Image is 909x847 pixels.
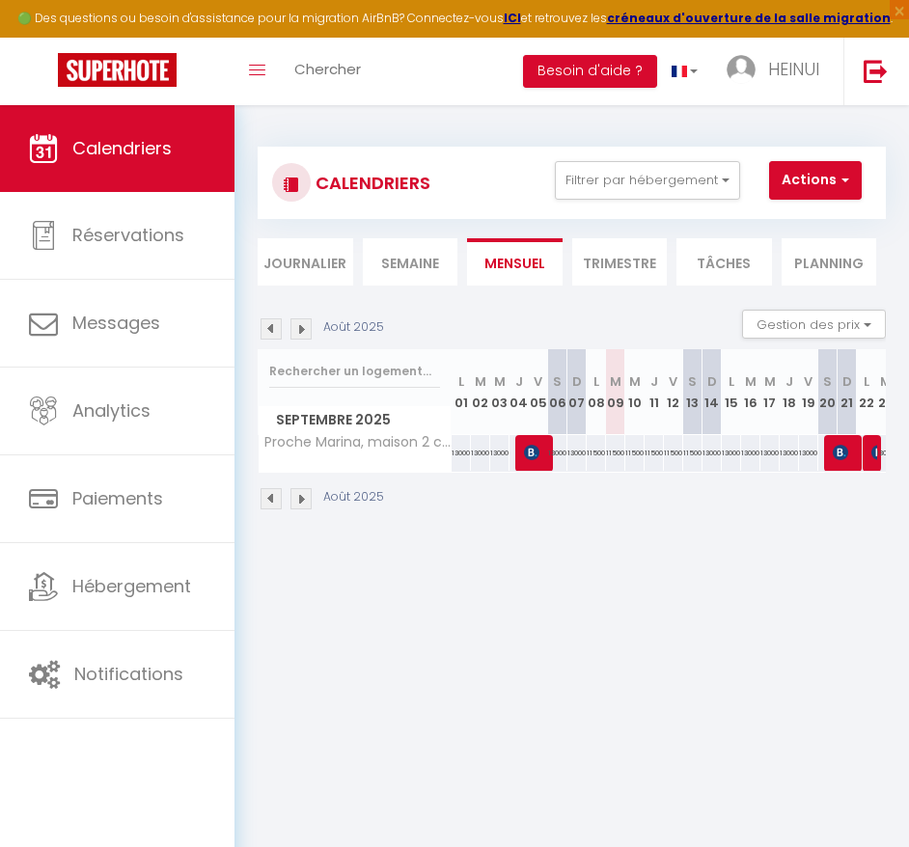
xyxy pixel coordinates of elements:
[702,435,722,471] div: 13000
[72,136,172,160] span: Calendriers
[871,434,878,471] span: [PERSON_NAME]
[683,349,702,435] th: 13
[838,349,857,435] th: 21
[490,349,510,435] th: 03
[768,57,819,81] span: HEINUI
[607,10,891,26] a: créneaux d'ouverture de la salle migration
[58,53,177,87] img: Super Booking
[72,223,184,247] span: Réservations
[504,10,521,26] strong: ICI
[74,662,183,686] span: Notifications
[876,435,895,471] div: 13000
[593,372,599,391] abbr: L
[742,310,886,339] button: Gestion des prix
[629,372,641,391] abbr: M
[572,238,668,286] li: Trimestre
[702,349,722,435] th: 14
[553,372,562,391] abbr: S
[610,372,621,391] abbr: M
[664,435,683,471] div: 11500
[842,372,852,391] abbr: D
[72,398,151,423] span: Analytics
[625,435,645,471] div: 11500
[707,372,717,391] abbr: D
[515,372,523,391] abbr: J
[729,372,734,391] abbr: L
[567,435,587,471] div: 13000
[876,349,895,435] th: 23
[72,311,160,335] span: Messages
[294,59,361,79] span: Chercher
[823,372,832,391] abbr: S
[712,38,843,105] a: ... HEINUI
[745,372,757,391] abbr: M
[471,349,490,435] th: 02
[669,372,677,391] abbr: V
[804,372,813,391] abbr: V
[323,318,384,337] p: Août 2025
[780,349,799,435] th: 18
[323,488,384,506] p: Août 2025
[864,59,888,83] img: logout
[269,354,440,389] input: Rechercher un logement...
[534,372,542,391] abbr: V
[490,435,510,471] div: 13000
[471,435,490,471] div: 13000
[548,435,567,471] div: 13000
[676,238,772,286] li: Tâches
[799,349,818,435] th: 19
[363,238,458,286] li: Semaine
[857,349,876,435] th: 22
[645,435,664,471] div: 11500
[782,238,877,286] li: Planning
[722,349,741,435] th: 15
[683,435,702,471] div: 11500
[458,372,464,391] abbr: L
[452,349,471,435] th: 01
[587,435,606,471] div: 11500
[664,349,683,435] th: 12
[452,435,471,471] div: 13000
[494,372,506,391] abbr: M
[572,372,582,391] abbr: D
[555,161,740,200] button: Filtrer par hébergement
[833,434,859,471] span: [PERSON_NAME]
[524,434,550,471] span: [PERSON_NAME]
[760,349,780,435] th: 17
[799,435,818,471] div: 13000
[467,238,563,286] li: Mensuel
[529,349,548,435] th: 05
[311,161,430,205] h3: CALENDRIERS
[722,435,741,471] div: 13000
[780,435,799,471] div: 13000
[818,349,838,435] th: 20
[769,161,862,200] button: Actions
[741,435,760,471] div: 13000
[760,435,780,471] div: 13000
[262,435,454,450] span: Proche Marina, maison 2 chambres
[741,349,760,435] th: 16
[259,406,451,434] span: Septembre 2025
[587,349,606,435] th: 08
[606,349,625,435] th: 09
[72,574,191,598] span: Hébergement
[625,349,645,435] th: 10
[880,372,892,391] abbr: M
[645,349,664,435] th: 11
[606,435,625,471] div: 11500
[785,372,793,391] abbr: J
[864,372,869,391] abbr: L
[764,372,776,391] abbr: M
[72,486,163,510] span: Paiements
[280,38,375,105] a: Chercher
[258,238,353,286] li: Journalier
[650,372,658,391] abbr: J
[567,349,587,435] th: 07
[523,55,657,88] button: Besoin d'aide ?
[548,349,567,435] th: 06
[688,372,697,391] abbr: S
[510,349,529,435] th: 04
[475,372,486,391] abbr: M
[727,55,756,84] img: ...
